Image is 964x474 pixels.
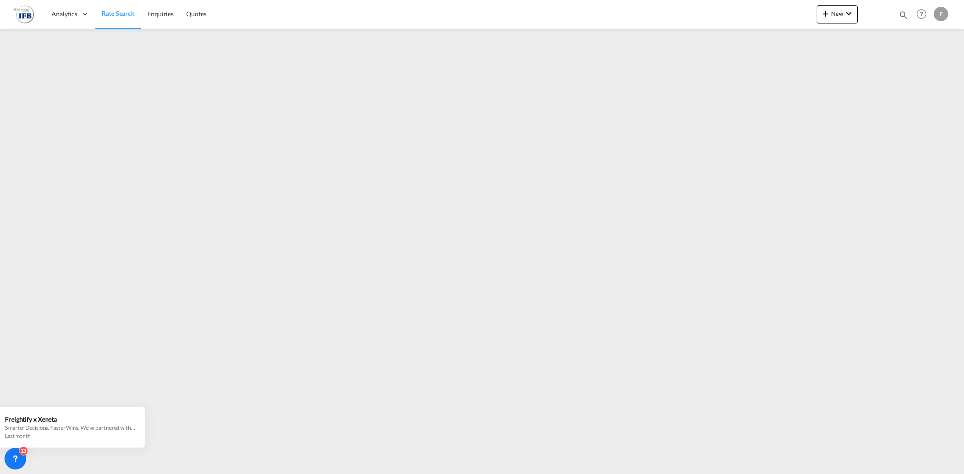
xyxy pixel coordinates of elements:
[817,5,858,23] button: icon-plus 400-fgNewicon-chevron-down
[914,6,934,23] div: Help
[186,10,206,18] span: Quotes
[820,10,854,17] span: New
[843,8,854,19] md-icon: icon-chevron-down
[898,10,908,23] div: icon-magnify
[934,7,948,21] div: F
[898,10,908,20] md-icon: icon-magnify
[914,6,929,22] span: Help
[820,8,831,19] md-icon: icon-plus 400-fg
[52,9,77,19] span: Analytics
[147,10,174,18] span: Enquiries
[102,9,135,17] span: Rate Search
[14,4,34,24] img: 2b726980256c11eeaa87296e05903fd5.png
